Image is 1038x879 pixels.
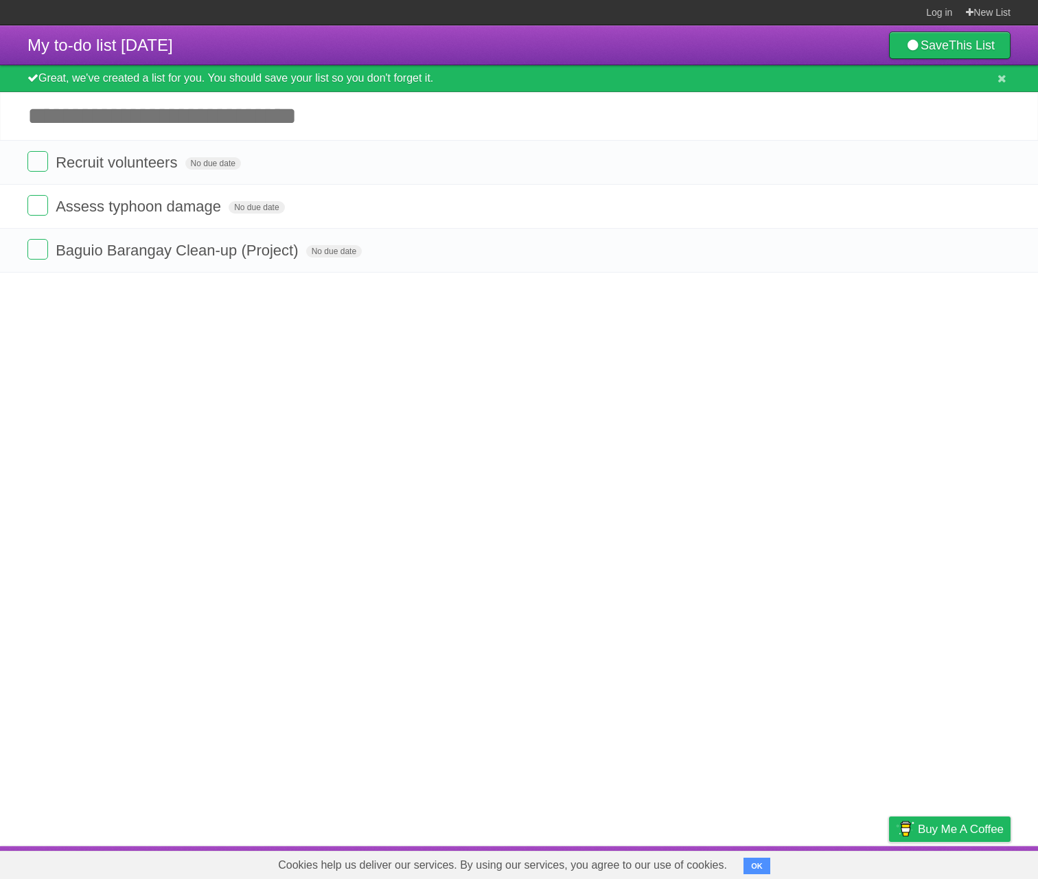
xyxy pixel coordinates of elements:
label: Done [27,151,48,172]
span: No due date [306,245,362,258]
span: Assess typhoon damage [56,198,224,215]
span: No due date [229,201,284,214]
span: Baguio Barangay Clean-up (Project) [56,242,301,259]
span: Buy me a coffee [918,817,1004,841]
a: SaveThis List [889,32,1011,59]
b: This List [949,38,995,52]
label: Done [27,239,48,260]
span: No due date [185,157,241,170]
a: About [706,849,735,876]
a: Privacy [871,849,907,876]
label: Done [27,195,48,216]
span: Cookies help us deliver our services. By using our services, you agree to our use of cookies. [264,852,741,879]
a: Terms [824,849,855,876]
span: Recruit volunteers [56,154,181,171]
button: OK [743,858,770,874]
a: Developers [752,849,807,876]
a: Buy me a coffee [889,817,1011,842]
img: Buy me a coffee [896,817,914,841]
a: Suggest a feature [924,849,1011,876]
span: My to-do list [DATE] [27,36,173,54]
